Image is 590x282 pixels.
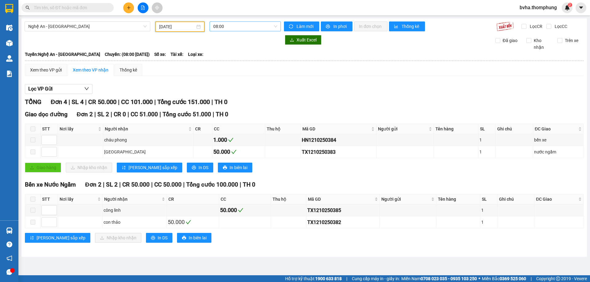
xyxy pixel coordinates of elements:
[114,111,126,118] span: CR 0
[6,40,13,46] img: warehouse-icon
[30,67,62,73] div: Xem theo VP gửi
[177,233,211,243] button: printerIn biên lai
[243,181,255,188] span: TH 0
[95,233,141,243] button: downloadNhập kho nhận
[120,67,137,73] div: Thống kê
[231,149,237,155] span: check
[25,163,61,172] button: uploadGiao hàng
[552,23,568,30] span: Lọc CC
[6,227,13,234] img: warehouse-icon
[213,148,264,156] div: 50.000
[5,4,13,13] img: logo-vxr
[421,276,477,281] strong: 0708 023 035 - 0935 103 250
[171,51,183,58] span: Tài xế:
[271,194,306,204] th: Thu hộ
[308,196,373,203] span: Mã GD
[105,51,150,58] span: Chuyến: (08:00 [DATE])
[378,126,427,132] span: Người gửi
[285,35,321,45] button: downloadXuất Excel
[212,124,265,134] th: CC
[307,218,379,226] div: TX1210250382
[41,124,58,134] th: STT
[199,164,208,171] span: In DS
[25,111,68,118] span: Giao dọc đường
[481,207,496,214] div: 1
[60,196,96,203] span: Nơi lấy
[127,6,131,10] span: plus
[152,2,163,13] button: aim
[301,146,377,158] td: TX1210250383
[25,181,76,188] span: Bến xe Nước Ngầm
[297,37,317,43] span: Xuất Excel
[168,218,218,226] div: 50.000
[401,275,477,282] span: Miền Nam
[230,164,247,171] span: In biên lai
[216,111,228,118] span: TH 0
[155,6,159,10] span: aim
[478,277,480,280] span: ⚪️
[118,98,120,106] span: |
[211,98,213,106] span: |
[194,124,212,134] th: CR
[154,181,182,188] span: CC 50.000
[228,137,234,143] span: check
[25,52,100,57] b: Tuyến: Nghệ An - [GEOGRAPHIC_DATA]
[51,98,67,106] span: Đơn 4
[73,67,108,73] div: Xem theo VP nhận
[556,276,560,281] span: copyright
[515,4,562,11] span: bvha.thomphung
[158,234,167,241] span: In DS
[151,181,153,188] span: |
[284,21,319,31] button: syncLàm mới
[104,207,166,214] div: công linh
[154,98,156,106] span: |
[30,236,34,241] span: sort-ascending
[66,163,112,172] button: downloadNhập kho nhận
[128,111,129,118] span: |
[72,98,84,106] span: SL 4
[122,181,150,188] span: CR 50.000
[394,24,399,29] span: bar-chart
[306,216,380,228] td: TX1210250382
[479,137,494,143] div: 1
[60,126,97,132] span: Nơi lấy
[481,219,496,226] div: 1
[352,275,400,282] span: Cung cấp máy in - giấy in:
[297,23,314,30] span: Làm mới
[192,165,196,170] span: printer
[104,137,192,143] div: cháu phong
[301,134,377,146] td: HN1210250384
[6,241,12,247] span: question-circle
[146,233,172,243] button: printerIn DS
[182,236,186,241] span: printer
[167,194,219,204] th: CR
[479,149,494,155] div: 1
[482,275,526,282] span: Miền Bắc
[128,164,177,171] span: [PERSON_NAME] sắp xếp
[159,23,195,30] input: 12/10/2025
[500,276,526,281] strong: 0369 525 060
[88,98,116,106] span: CR 50.000
[37,234,85,241] span: [PERSON_NAME] sắp xếp
[77,111,93,118] span: Đơn 2
[240,181,241,188] span: |
[84,86,89,91] span: down
[25,233,90,243] button: sort-ascending[PERSON_NAME] sắp xếp
[121,98,153,106] span: CC 101.000
[159,111,161,118] span: |
[223,165,227,170] span: printer
[402,23,420,30] span: Thống kê
[103,181,104,188] span: |
[478,124,496,134] th: SL
[141,6,145,10] span: file-add
[569,3,571,7] span: 2
[333,23,348,30] span: In phơi
[434,124,478,134] th: Tên hàng
[307,207,379,214] div: TX1210250385
[131,111,158,118] span: CC 51.000
[186,181,238,188] span: Tổng cước 100.000
[238,207,243,213] span: check
[576,2,586,13] button: caret-down
[496,124,533,134] th: Ghi chú
[498,194,535,204] th: Ghi chú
